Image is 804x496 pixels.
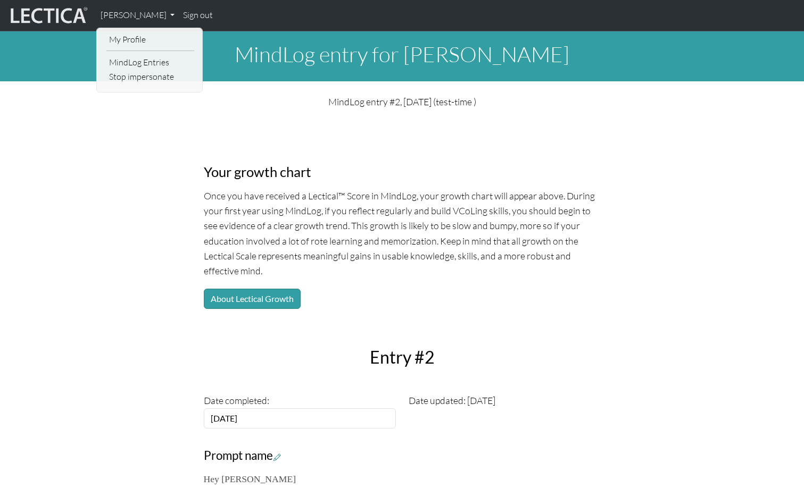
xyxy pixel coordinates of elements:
[8,5,88,26] img: lecticalive
[106,70,194,84] a: Stop impersonate
[106,55,194,70] a: MindLog Entries
[197,347,607,367] h2: Entry #2
[96,4,179,27] a: [PERSON_NAME]
[204,289,301,309] button: About Lectical Growth
[204,164,601,180] h3: Your growth chart
[204,94,601,109] p: MindLog entry #2, [DATE] (test-time )
[204,449,601,463] h3: Prompt name
[106,32,194,47] a: My Profile
[106,32,194,84] ul: [PERSON_NAME]
[179,4,217,27] a: Sign out
[402,393,607,428] div: Date updated: [DATE]
[204,472,601,486] p: Hey [PERSON_NAME]
[204,188,601,278] p: Once you have received a Lectical™ Score in MindLog, your growth chart will appear above. During ...
[204,393,269,408] label: Date completed:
